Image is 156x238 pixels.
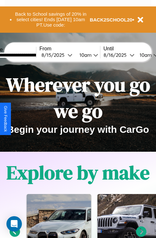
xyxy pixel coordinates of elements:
button: 10am [74,52,100,58]
b: BACK2SCHOOL20 [90,17,133,22]
div: 10am [76,52,93,58]
div: 8 / 16 / 2025 [104,52,130,58]
button: Back to School savings of 20% in select cities! Ends [DATE] 10am PT.Use code: [12,10,90,30]
button: 8/15/2025 [40,52,74,58]
div: Open Intercom Messenger [6,216,22,232]
div: 8 / 15 / 2025 [41,52,68,58]
label: From [40,46,100,52]
h1: Explore by make [6,159,150,186]
div: 10am [136,52,153,58]
div: Give Feedback [3,106,8,132]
